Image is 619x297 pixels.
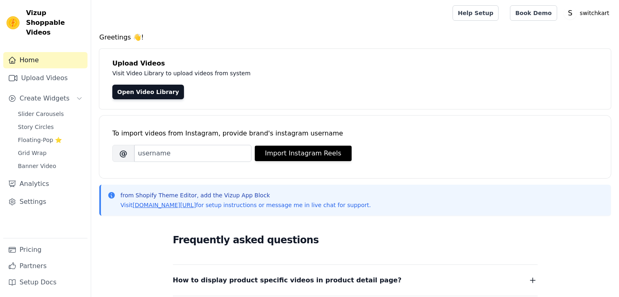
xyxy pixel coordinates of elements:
[568,9,572,17] text: S
[173,275,402,286] span: How to display product specific videos in product detail page?
[3,194,87,210] a: Settings
[26,8,84,37] span: Vizup Shoppable Videos
[13,108,87,120] a: Slider Carousels
[112,129,598,138] div: To import videos from Instagram, provide brand's instagram username
[3,176,87,192] a: Analytics
[112,85,184,99] a: Open Video Library
[120,191,371,199] p: from Shopify Theme Editor, add the Vizup App Block
[173,232,538,248] h2: Frequently asked questions
[564,6,612,20] button: S switchkart
[20,94,70,103] span: Create Widgets
[255,146,352,161] button: Import Instagram Reels
[13,147,87,159] a: Grid Wrap
[99,33,611,42] h4: Greetings 👋!
[18,149,46,157] span: Grid Wrap
[18,110,64,118] span: Slider Carousels
[3,52,87,68] a: Home
[13,121,87,133] a: Story Circles
[134,145,252,162] input: username
[7,16,20,29] img: Vizup
[3,70,87,86] a: Upload Videos
[453,5,499,21] a: Help Setup
[3,258,87,274] a: Partners
[18,162,56,170] span: Banner Video
[3,242,87,258] a: Pricing
[3,90,87,107] button: Create Widgets
[13,134,87,146] a: Floating-Pop ⭐
[112,59,598,68] h4: Upload Videos
[120,201,371,209] p: Visit for setup instructions or message me in live chat for support.
[3,274,87,290] a: Setup Docs
[133,202,196,208] a: [DOMAIN_NAME][URL]
[18,136,62,144] span: Floating-Pop ⭐
[112,68,477,78] p: Visit Video Library to upload videos from system
[577,6,612,20] p: switchkart
[13,160,87,172] a: Banner Video
[173,275,538,286] button: How to display product specific videos in product detail page?
[112,145,134,162] span: @
[18,123,54,131] span: Story Circles
[510,5,557,21] a: Book Demo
